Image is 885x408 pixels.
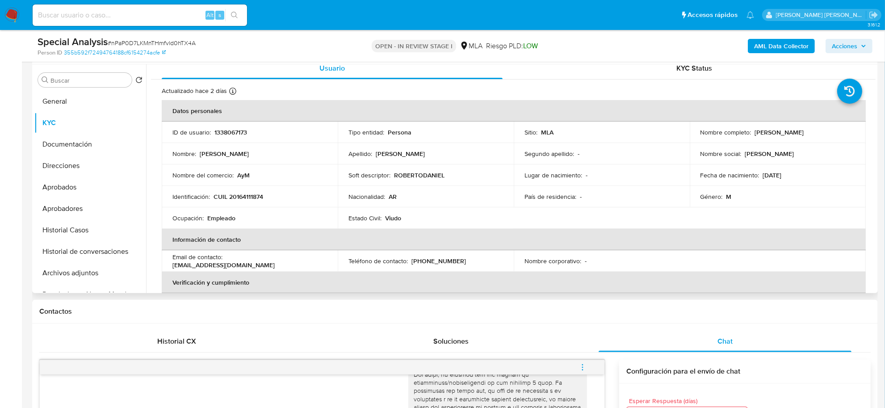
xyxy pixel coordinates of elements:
[578,150,579,158] p: -
[172,171,234,179] p: Nombre del comercio :
[541,128,554,136] p: MLA
[38,49,62,57] b: Person ID
[388,128,411,136] p: Persona
[460,41,482,51] div: MLA
[172,261,275,269] p: [EMAIL_ADDRESS][DOMAIN_NAME]
[34,134,146,155] button: Documentación
[677,63,713,73] span: KYC Status
[348,171,390,179] p: Soft descriptor :
[763,171,782,179] p: [DATE]
[38,34,108,49] b: Special Analysis
[42,76,49,84] button: Buscar
[172,150,196,158] p: Nombre :
[524,257,581,265] p: Nombre corporativo :
[626,367,864,376] h3: Configuración para el envío de chat
[868,21,881,28] span: 3.161.2
[524,128,537,136] p: Sitio :
[524,193,576,201] p: País de residencia :
[700,193,723,201] p: Género :
[34,91,146,112] button: General
[39,307,871,316] h1: Contactos
[207,214,235,222] p: Empleado
[568,357,597,378] button: menu-action
[433,336,469,346] span: Soluciones
[385,214,401,222] p: Viudo
[162,87,227,95] p: Actualizado hace 2 días
[826,39,872,53] button: Acciones
[523,41,538,51] span: LOW
[200,150,249,158] p: [PERSON_NAME]
[34,241,146,262] button: Historial de conversaciones
[34,262,146,284] button: Archivos adjuntos
[748,39,815,53] button: AML Data Collector
[157,336,196,346] span: Historial CX
[172,128,211,136] p: ID de usuario :
[755,128,804,136] p: [PERSON_NAME]
[348,128,384,136] p: Tipo entidad :
[237,171,250,179] p: AyM
[50,76,128,84] input: Buscar
[34,177,146,198] button: Aprobados
[585,257,587,265] p: -
[747,11,754,19] a: Notificaciones
[33,9,247,21] input: Buscar usuario o caso...
[586,171,587,179] p: -
[372,40,456,52] p: OPEN - IN REVIEW STAGE I
[214,193,263,201] p: CUIL 20164111874
[700,150,742,158] p: Nombre social :
[389,193,397,201] p: AR
[162,100,866,122] th: Datos personales
[172,253,222,261] p: Email de contacto :
[135,76,143,86] button: Volver al orden por defecto
[717,336,733,346] span: Chat
[524,150,574,158] p: Segundo apellido :
[34,198,146,219] button: Aprobadores
[376,150,425,158] p: [PERSON_NAME]
[700,128,751,136] p: Nombre completo :
[394,171,445,179] p: ROBERTODANIEL
[754,39,809,53] b: AML Data Collector
[34,219,146,241] button: Historial Casos
[580,193,582,201] p: -
[34,112,146,134] button: KYC
[34,284,146,305] button: Restricciones Nuevo Mundo
[348,150,372,158] p: Apellido :
[214,128,247,136] p: 1338067173
[524,171,582,179] p: Lugar de nacimiento :
[688,10,738,20] span: Accesos rápidos
[776,11,866,19] p: mayra.pernia@mercadolibre.com
[319,63,345,73] span: Usuario
[700,171,759,179] p: Fecha de nacimiento :
[629,398,751,404] span: Esperar Respuesta (días)
[348,257,408,265] p: Teléfono de contacto :
[108,38,196,47] span: # nPaP0D7LKMnTHmfvld0hTX4A
[745,150,794,158] p: [PERSON_NAME]
[162,272,866,293] th: Verificación y cumplimiento
[486,41,538,51] span: Riesgo PLD:
[832,39,857,53] span: Acciones
[411,257,466,265] p: [PHONE_NUMBER]
[869,10,878,20] a: Salir
[218,11,221,19] span: s
[348,193,385,201] p: Nacionalidad :
[162,229,866,250] th: Información de contacto
[348,214,382,222] p: Estado Civil :
[172,214,204,222] p: Ocupación :
[206,11,214,19] span: Alt
[34,155,146,177] button: Direcciones
[64,49,166,57] a: 355b592f72494764188cf6154274acfe
[172,193,210,201] p: Identificación :
[726,193,732,201] p: M
[225,9,243,21] button: search-icon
